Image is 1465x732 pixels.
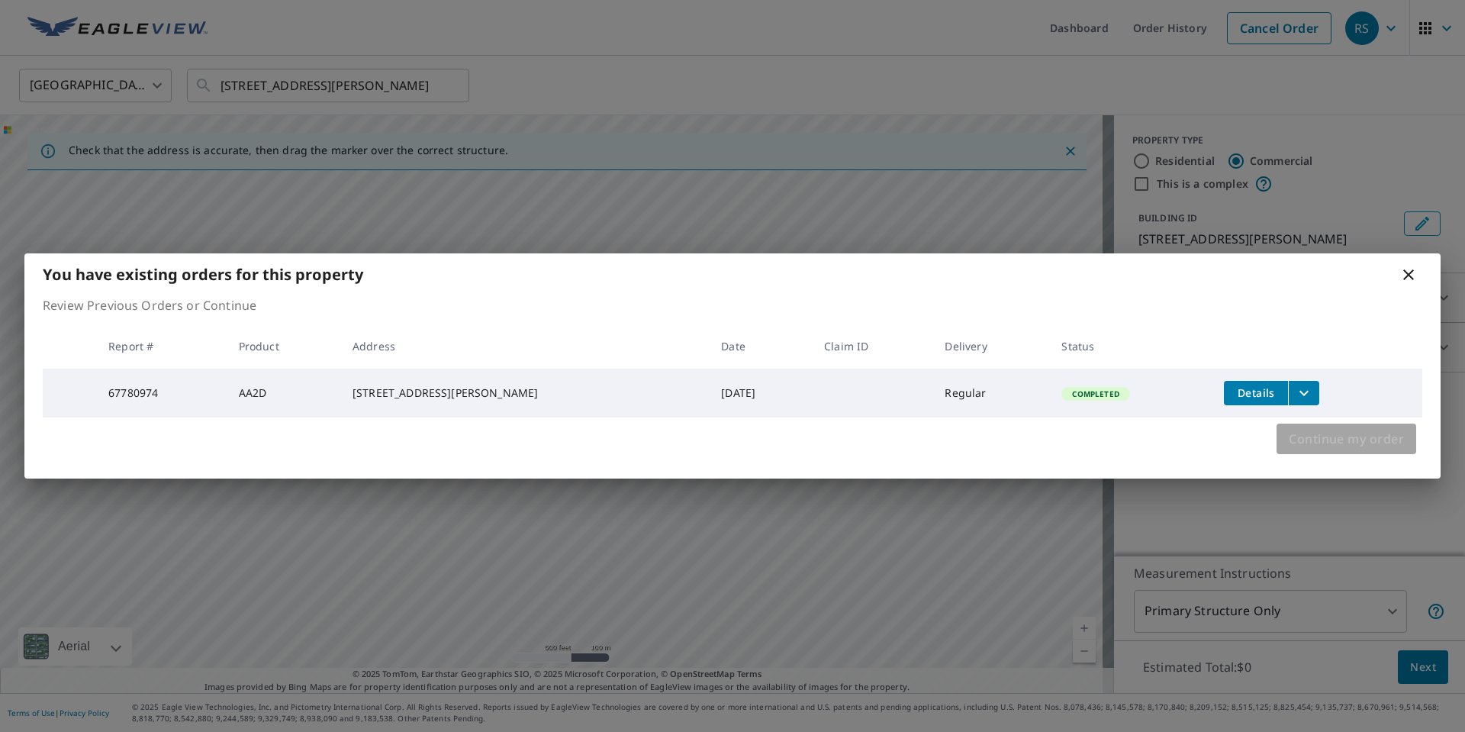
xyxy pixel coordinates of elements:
span: Details [1233,385,1279,400]
span: Completed [1063,389,1128,399]
th: Product [227,324,340,369]
td: [DATE] [709,369,812,418]
th: Date [709,324,812,369]
button: detailsBtn-67780974 [1224,381,1288,405]
th: Report # [96,324,227,369]
td: Regular [932,369,1049,418]
span: Continue my order [1289,428,1404,450]
button: Continue my order [1277,424,1416,454]
th: Status [1049,324,1212,369]
th: Claim ID [812,324,932,369]
th: Delivery [932,324,1049,369]
td: AA2D [227,369,340,418]
th: Address [340,324,709,369]
b: You have existing orders for this property [43,264,363,285]
button: filesDropdownBtn-67780974 [1288,381,1319,405]
div: [STREET_ADDRESS][PERSON_NAME] [353,385,697,401]
p: Review Previous Orders or Continue [43,296,1422,314]
td: 67780974 [96,369,227,418]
